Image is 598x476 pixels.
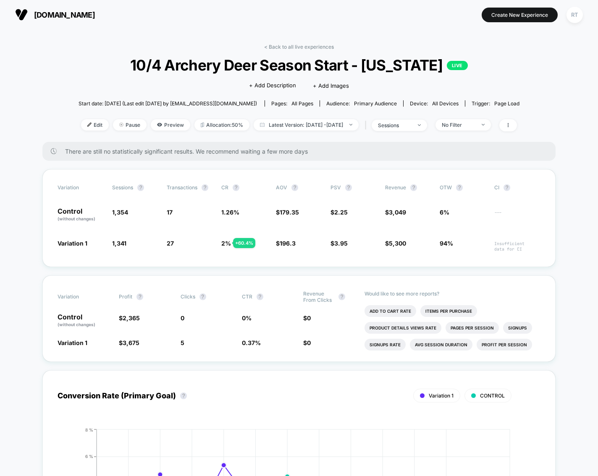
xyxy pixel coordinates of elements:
[389,240,406,247] span: 5,300
[440,240,453,247] span: 94%
[494,100,519,107] span: Page Load
[58,184,104,191] span: Variation
[494,210,540,222] span: ---
[494,241,540,252] span: Insufficient data for CI
[181,314,184,322] span: 0
[494,184,540,191] span: CI
[15,8,28,21] img: Visually logo
[221,184,228,191] span: CR
[567,7,583,23] div: RT
[254,119,359,131] span: Latest Version: [DATE] - [DATE]
[313,82,349,89] span: + Add Images
[456,184,463,191] button: ?
[180,392,187,399] button: ?
[447,61,468,70] p: LIVE
[385,240,406,247] span: $
[119,314,140,322] span: $
[363,119,372,131] span: |
[440,209,449,216] span: 6%
[257,293,263,300] button: ?
[276,184,287,191] span: AOV
[260,123,265,127] img: calendar
[81,119,109,131] span: Edit
[378,122,412,128] div: sessions
[432,100,459,107] span: all devices
[119,339,139,346] span: $
[202,184,208,191] button: ?
[420,305,477,317] li: Items Per Purchase
[13,8,97,21] button: [DOMAIN_NAME]
[307,314,311,322] span: 0
[334,209,348,216] span: 2.25
[442,122,475,128] div: No Filter
[123,339,139,346] span: 3,675
[280,209,299,216] span: 179.35
[58,216,95,221] span: (without changes)
[330,184,341,191] span: PSV
[119,293,132,300] span: Profit
[291,184,298,191] button: ?
[119,123,123,127] img: end
[221,240,231,247] span: 2 %
[291,100,313,107] span: all pages
[330,209,348,216] span: $
[136,293,143,300] button: ?
[79,100,257,107] span: Start date: [DATE] (Last edit [DATE] by [EMAIL_ADDRESS][DOMAIN_NAME])
[151,119,190,131] span: Preview
[504,184,510,191] button: ?
[58,322,95,327] span: (without changes)
[389,209,406,216] span: 3,049
[410,184,417,191] button: ?
[112,209,128,216] span: 1,354
[85,427,93,432] tspan: 8 %
[58,290,104,303] span: Variation
[365,305,416,317] li: Add To Cart Rate
[249,81,296,90] span: + Add Description
[349,124,352,126] img: end
[429,392,454,399] span: Variation 1
[242,314,252,322] span: 0 %
[303,314,311,322] span: $
[410,339,472,350] li: Avg Session Duration
[403,100,465,107] span: Device:
[326,100,397,107] div: Audience:
[385,209,406,216] span: $
[85,454,93,459] tspan: 6 %
[264,44,334,50] a: < Back to all live experiences
[338,293,345,300] button: ?
[345,184,352,191] button: ?
[276,209,299,216] span: $
[221,209,239,216] span: 1.26 %
[418,124,421,126] img: end
[303,339,311,346] span: $
[101,56,498,74] span: 10/4 Archery Deer Season Start - [US_STATE]
[58,314,110,328] p: Control
[123,314,140,322] span: 2,365
[503,322,532,334] li: Signups
[280,240,296,247] span: 196.3
[440,184,486,191] span: OTW
[242,293,252,300] span: CTR
[564,6,585,24] button: RT
[194,119,249,131] span: Allocation: 50%
[199,293,206,300] button: ?
[482,8,558,22] button: Create New Experience
[307,339,311,346] span: 0
[137,184,144,191] button: ?
[181,339,184,346] span: 5
[446,322,499,334] li: Pages Per Session
[365,339,406,350] li: Signups Rate
[334,240,348,247] span: 3.95
[233,238,255,248] div: + 60.4 %
[365,290,540,297] p: Would like to see more reports?
[365,322,441,334] li: Product Details Views Rate
[303,290,334,303] span: Revenue From Clicks
[354,100,397,107] span: Primary Audience
[271,100,313,107] div: Pages:
[167,209,173,216] span: 17
[87,123,92,127] img: edit
[181,293,195,300] span: Clicks
[167,184,197,191] span: Transactions
[385,184,406,191] span: Revenue
[113,119,147,131] span: Pause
